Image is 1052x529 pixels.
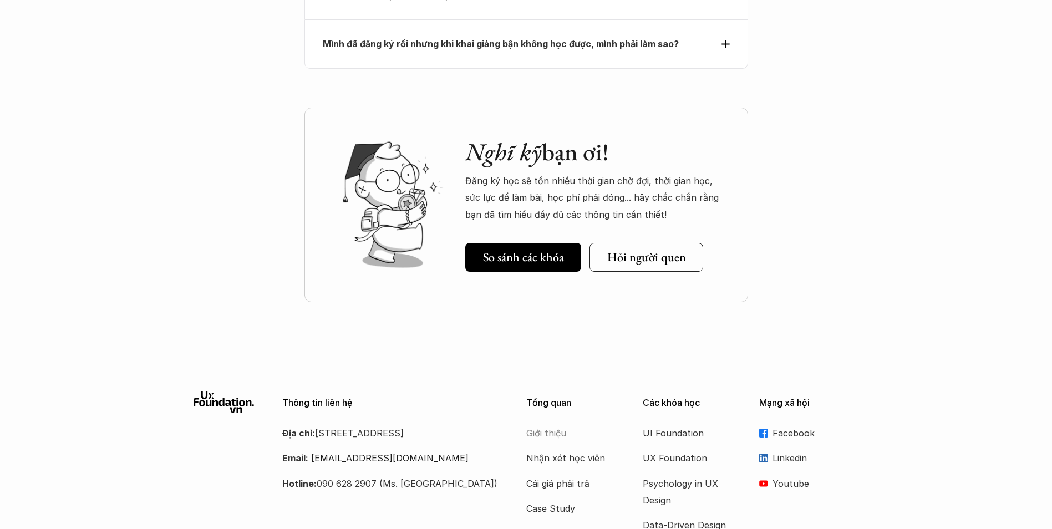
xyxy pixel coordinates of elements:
[773,475,859,492] p: Youtube
[607,250,686,264] h5: Hỏi người quen
[526,450,615,466] a: Nhận xét học viên
[465,172,726,223] p: Đăng ký học sẽ tốn nhiều thời gian chờ đợi, thời gian học, sức lực để làm bài, học phí phải đóng....
[282,398,499,408] p: Thông tin liên hệ
[643,450,731,466] a: UX Foundation
[773,450,859,466] p: Linkedin
[311,452,469,464] a: [EMAIL_ADDRESS][DOMAIN_NAME]
[526,500,615,517] a: Case Study
[643,475,731,509] a: Psychology in UX Design
[759,475,859,492] a: Youtube
[526,398,626,408] p: Tổng quan
[465,243,581,272] a: So sánh các khóa
[465,138,726,167] h2: bạn ơi!
[465,136,542,167] em: Nghĩ kỹ
[282,425,499,441] p: [STREET_ADDRESS]
[759,398,859,408] p: Mạng xã hội
[589,243,703,272] a: Hỏi người quen
[526,475,615,492] a: Cái giá phải trả
[759,450,859,466] a: Linkedin
[643,398,743,408] p: Các khóa học
[526,425,615,441] a: Giới thiệu
[282,428,315,439] strong: Địa chỉ:
[323,38,679,49] strong: Mình đã đăng ký rồi nhưng khi khai giảng bận không học được, mình phải làm sao?
[282,452,308,464] strong: Email:
[282,478,317,489] strong: Hotline:
[643,425,731,441] a: UI Foundation
[759,425,859,441] a: Facebook
[282,475,499,492] p: 090 628 2907 (Ms. [GEOGRAPHIC_DATA])
[483,250,564,264] h5: So sánh các khóa
[773,425,859,441] p: Facebook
